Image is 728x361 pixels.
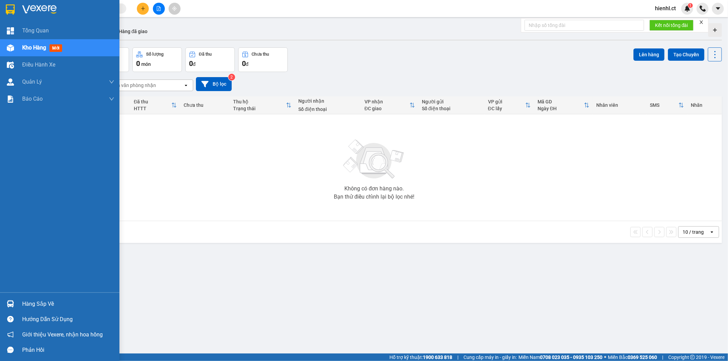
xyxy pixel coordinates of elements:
th: Toggle SortBy [534,96,593,114]
div: Thu hộ [233,99,286,104]
div: Ngày ĐH [538,106,584,111]
span: đ [246,61,248,67]
strong: 0708 023 035 - 0935 103 250 [540,355,602,360]
img: warehouse-icon [7,78,14,86]
span: aim [172,6,177,11]
svg: open [709,229,715,235]
span: copyright [690,355,695,360]
span: 0 [242,59,246,68]
div: Số lượng [146,52,163,57]
button: Số lượng0món [132,47,182,72]
div: Đã thu [199,52,212,57]
div: Hướng dẫn sử dụng [22,314,114,324]
span: 0 [136,59,140,68]
span: caret-down [715,5,721,12]
span: 0 [189,59,193,68]
div: Chọn văn phòng nhận [109,82,156,89]
div: Chưa thu [184,102,227,108]
span: mới [49,44,62,52]
span: Tổng Quan [22,26,49,35]
th: Toggle SortBy [230,96,295,114]
th: Toggle SortBy [361,96,418,114]
img: warehouse-icon [7,300,14,307]
span: plus [141,6,145,11]
div: Số điện thoại [298,106,358,112]
div: Trạng thái [233,106,286,111]
div: 10 / trang [683,229,704,235]
button: Tạo Chuyến [668,48,704,61]
strong: 0369 525 060 [628,355,657,360]
img: solution-icon [7,96,14,103]
div: Mã GD [538,99,584,104]
span: đ [193,61,196,67]
div: ĐC giao [365,106,410,111]
img: warehouse-icon [7,61,14,69]
button: Chưa thu0đ [238,47,288,72]
div: VP gửi [488,99,526,104]
img: dashboard-icon [7,27,14,34]
div: Đã thu [134,99,171,104]
span: hienhl.ct [650,4,681,13]
span: message [7,347,14,353]
svg: open [183,83,189,88]
button: aim [169,3,181,15]
div: Bạn thử điều chỉnh lại bộ lọc nhé! [334,194,414,200]
span: Điều hành xe [22,60,55,69]
button: file-add [153,3,165,15]
span: Kết nối tổng đài [655,21,688,29]
span: | [662,353,663,361]
div: Người gửi [422,99,481,104]
span: Kho hàng [22,44,46,51]
div: HTTT [134,106,171,111]
div: Chưa thu [252,52,269,57]
th: Toggle SortBy [485,96,534,114]
button: Bộ lọc [196,77,232,91]
span: Hỗ trợ kỹ thuật: [389,353,452,361]
button: Đã thu0đ [185,47,235,72]
sup: 1 [688,3,693,8]
img: icon-new-feature [684,5,690,12]
button: Hàng đã giao [113,23,153,40]
span: Miền Nam [518,353,602,361]
strong: 1900 633 818 [423,355,452,360]
div: Không có đơn hàng nào. [344,186,404,191]
img: logo-vxr [6,4,15,15]
span: question-circle [7,316,14,322]
span: down [109,96,114,102]
span: Quản Lý [22,77,42,86]
input: Nhập số tổng đài [525,20,644,31]
th: Toggle SortBy [130,96,180,114]
span: ⚪️ [604,356,606,359]
span: close [699,20,704,25]
button: Lên hàng [633,48,665,61]
div: ĐC lấy [488,106,526,111]
button: Kết nối tổng đài [650,20,694,31]
div: SMS [650,102,679,108]
div: Người nhận [298,98,358,104]
img: phone-icon [700,5,706,12]
div: Phản hồi [22,345,114,355]
span: Báo cáo [22,95,43,103]
button: caret-down [712,3,724,15]
span: món [141,61,151,67]
span: file-add [156,6,161,11]
div: Hàng sắp về [22,299,114,309]
span: down [109,79,114,85]
th: Toggle SortBy [646,96,687,114]
div: VP nhận [365,99,410,104]
span: Miền Bắc [608,353,657,361]
button: plus [137,3,149,15]
span: 1 [689,3,691,8]
span: notification [7,331,14,338]
sup: 2 [228,74,235,81]
span: Giới thiệu Vexere, nhận hoa hồng [22,330,103,339]
div: Tạo kho hàng mới [708,23,722,37]
div: Nhãn [691,102,718,108]
div: Số điện thoại [422,106,481,111]
img: svg+xml;base64,PHN2ZyBjbGFzcz0ibGlzdC1wbHVnX19zdmciIHhtbG5zPSJodHRwOi8vd3d3LnczLm9yZy8yMDAwL3N2Zy... [340,135,408,183]
img: warehouse-icon [7,44,14,52]
span: | [457,353,458,361]
div: Nhân viên [596,102,643,108]
span: Cung cấp máy in - giấy in: [463,353,517,361]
